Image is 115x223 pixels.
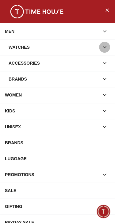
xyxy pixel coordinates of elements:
[5,201,110,212] div: GIFTING
[9,42,99,53] div: Watches
[5,169,99,180] div: PROMOTIONS
[6,5,67,18] img: ...
[5,26,99,37] div: MEN
[5,153,110,164] div: LUGGAGE
[5,121,99,132] div: UNISEX
[97,205,110,218] div: Chat Widget
[5,89,99,100] div: WOMEN
[5,185,110,196] div: SALE
[9,74,99,85] div: Brands
[5,137,110,148] div: BRANDS
[9,58,99,69] div: Accessories
[102,5,112,15] button: Close Menu
[5,105,99,116] div: KIDS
